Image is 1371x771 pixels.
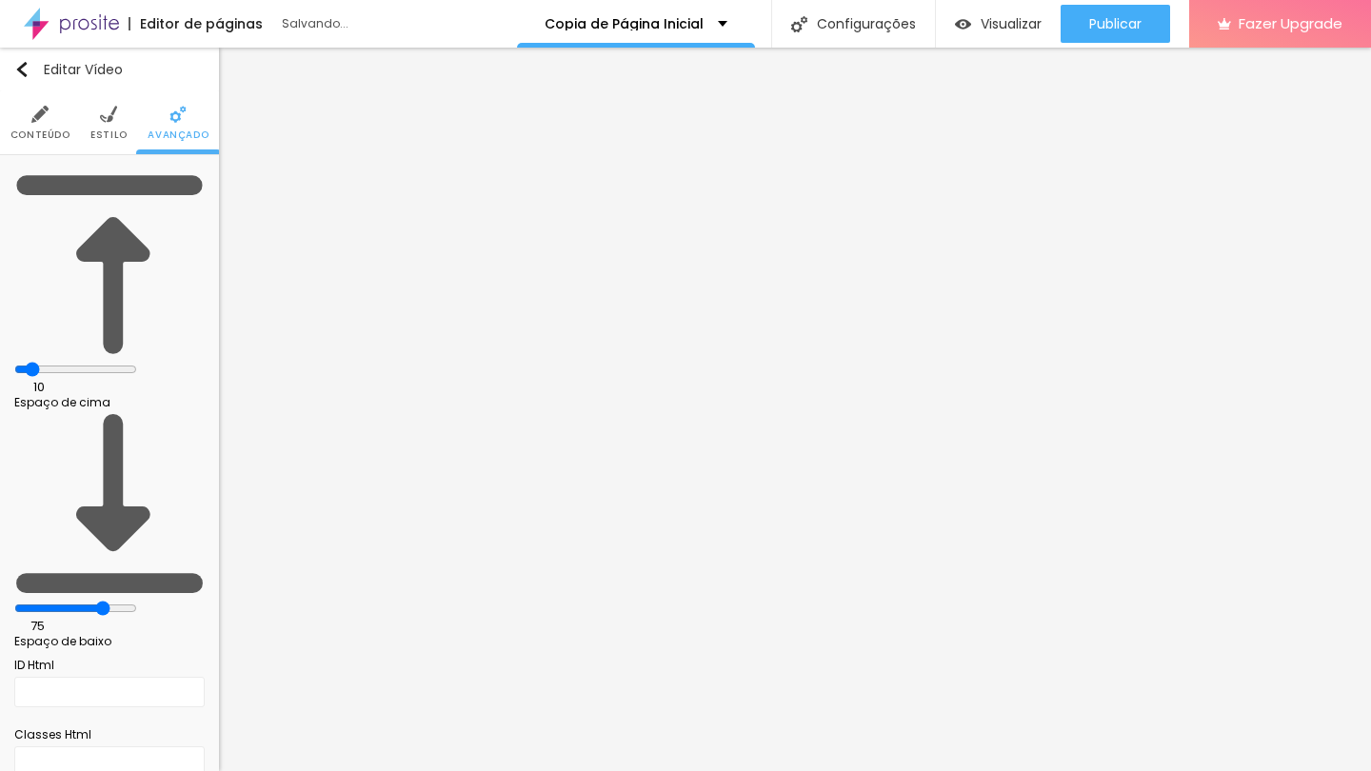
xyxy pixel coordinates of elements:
img: Icone [14,62,30,77]
span: Publicar [1089,16,1142,31]
button: Publicar [1061,5,1170,43]
span: Conteúdo [10,130,70,140]
p: Copia de Página Inicial [545,17,704,30]
img: Icone [14,169,205,360]
span: Avançado [148,130,209,140]
div: Espaço de baixo [14,636,205,647]
div: Editor de páginas [129,17,263,30]
div: Salvando... [282,18,501,30]
div: Editar Vídeo [14,62,123,77]
img: Icone [31,106,49,123]
span: Visualizar [981,16,1042,31]
div: ID Html [14,657,205,674]
div: Espaço de cima [14,397,205,408]
img: view-1.svg [955,16,971,32]
iframe: Editor [219,48,1371,771]
img: Icone [100,106,117,123]
span: Estilo [90,130,128,140]
button: Visualizar [936,5,1061,43]
img: Icone [791,16,807,32]
img: Icone [14,408,205,599]
img: Icone [169,106,187,123]
span: Fazer Upgrade [1239,15,1342,31]
div: Classes Html [14,726,205,743]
